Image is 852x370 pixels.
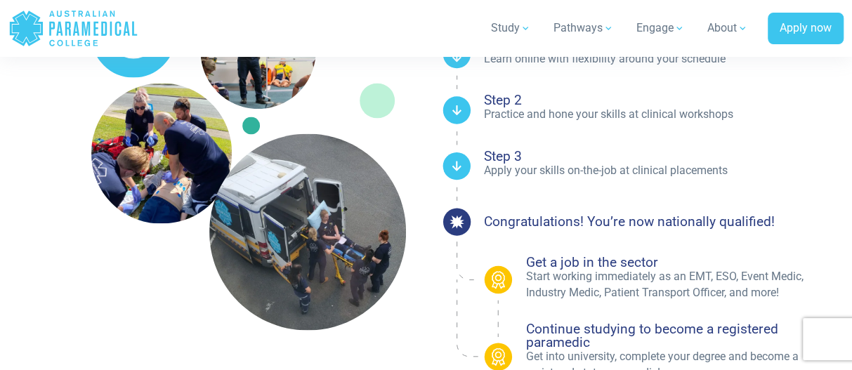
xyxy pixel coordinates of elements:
h4: Step 2 [484,93,844,107]
a: About [699,8,756,48]
h4: Step 3 [484,149,844,162]
a: Apply now [768,13,844,45]
p: Start working immediately as an EMT, ESO, Event Medic, Industry Medic, Patient Transport Officer,... [526,268,844,300]
h4: Continue studying to become a registered paramedic [526,322,844,348]
p: Practice and hone your skills at clinical workshops [484,107,844,122]
a: Australian Paramedical College [8,6,138,51]
a: Engage [628,8,693,48]
h4: Congratulations! You’re now nationally qualified! [484,214,775,227]
p: Apply your skills on-the-job at clinical placements [484,162,844,178]
a: Pathways [545,8,622,48]
p: Learn online with flexibility around your schedule [484,51,844,67]
a: Study [483,8,539,48]
h4: Get a job in the sector [526,255,844,268]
